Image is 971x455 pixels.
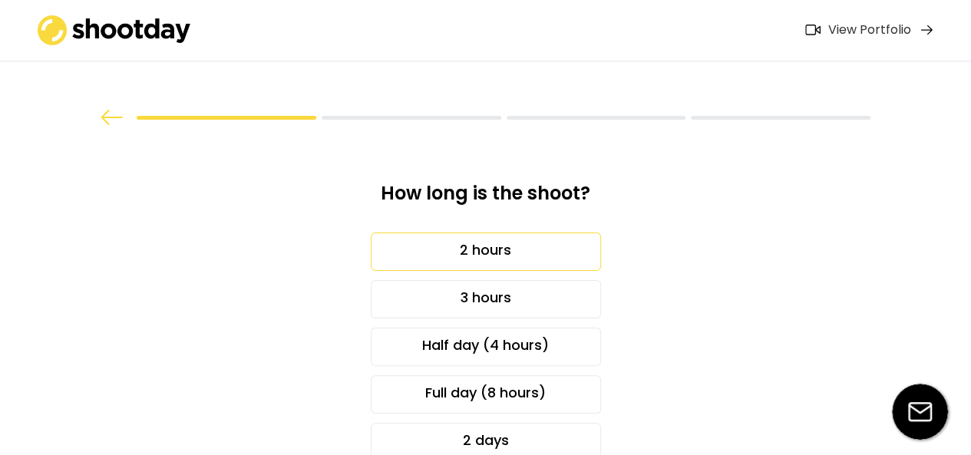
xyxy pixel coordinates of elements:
img: shootday_logo.png [38,15,191,45]
img: arrow%20back.svg [101,110,124,125]
div: How long is the shoot? [277,181,695,217]
div: 2 hours [371,232,601,271]
img: Icon%20feather-video%402x.png [805,25,821,35]
img: email-icon%20%281%29.svg [892,384,948,440]
div: Half day (4 hours) [371,328,601,366]
div: Full day (8 hours) [371,375,601,414]
div: View Portfolio [828,22,911,38]
div: 3 hours [371,280,601,318]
